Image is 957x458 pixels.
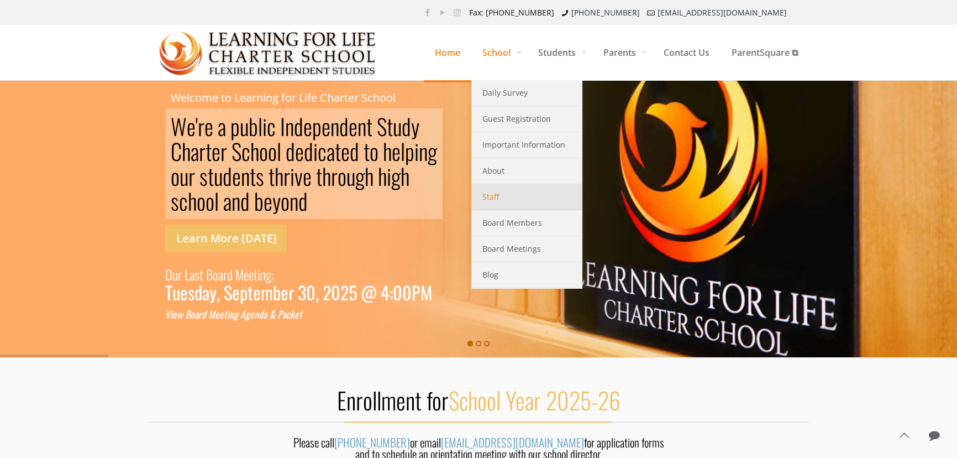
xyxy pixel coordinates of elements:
[339,114,349,139] div: d
[312,114,322,139] div: p
[393,114,402,139] div: u
[232,189,240,214] div: n
[721,25,809,80] a: ParentSquare ⧉
[294,114,303,139] div: d
[188,285,194,299] div: s
[401,139,405,164] div: l
[449,383,621,417] span: School Year 2025-26
[303,114,312,139] div: e
[658,7,787,18] a: [EMAIL_ADDRESS][DOMAIN_NAME]
[412,285,420,299] div: P
[290,164,295,189] div: i
[214,164,223,189] div: u
[259,308,263,321] div: d
[261,285,273,299] div: m
[275,164,283,189] div: h
[208,164,214,189] div: t
[215,308,219,321] div: e
[277,139,281,164] div: l
[331,164,338,189] div: r
[199,263,203,285] div: t
[229,308,234,321] div: n
[273,285,281,299] div: b
[592,25,653,80] a: Parents
[272,189,281,214] div: y
[393,285,402,299] div: 0
[223,263,227,285] div: r
[250,164,256,189] div: t
[172,308,177,321] div: e
[204,114,213,139] div: e
[269,164,275,189] div: t
[198,308,202,321] div: r
[224,285,232,299] div: S
[196,114,198,139] div: '
[645,7,656,18] i: mail
[560,7,571,18] i: phone
[267,114,276,139] div: c
[411,114,419,139] div: y
[235,263,244,285] div: M
[224,308,227,321] div: t
[349,114,357,139] div: e
[592,36,653,69] span: Parents
[263,308,267,321] div: a
[266,263,271,285] div: g
[259,139,268,164] div: o
[295,139,304,164] div: e
[194,308,198,321] div: a
[424,36,471,69] span: Home
[286,308,290,321] div: c
[188,164,195,189] div: r
[471,25,527,80] a: School
[295,164,303,189] div: v
[471,36,527,69] span: School
[240,285,248,299] div: p
[402,285,412,299] div: 0
[340,285,349,299] div: 2
[148,386,809,414] h2: Enrollment for
[298,189,308,214] div: d
[219,308,224,321] div: e
[471,262,582,288] a: Blog
[471,158,582,184] a: About
[653,25,721,80] a: Contact Us
[571,7,640,18] a: [PHONE_NUMBER]
[391,164,401,189] div: g
[281,285,288,299] div: e
[171,139,182,164] div: C
[357,114,366,139] div: n
[244,263,249,285] div: e
[437,7,448,18] a: YouTube icon
[471,132,582,158] a: Important Information
[199,139,206,164] div: r
[471,210,582,236] a: Board Members
[171,92,396,104] rs-layer: Welcome to Learning for Life Charter School
[281,189,290,214] div: o
[383,139,392,164] div: h
[212,139,220,164] div: e
[280,114,285,139] div: I
[159,25,376,81] img: Home
[381,285,390,299] div: 4
[350,139,359,164] div: d
[313,139,318,164] div: i
[182,139,191,164] div: h
[256,164,264,189] div: s
[264,189,272,214] div: e
[364,139,370,164] div: t
[190,308,194,321] div: o
[424,25,471,80] a: Home
[206,139,212,164] div: t
[217,285,220,299] div: ,
[346,164,355,189] div: u
[232,164,241,189] div: e
[241,139,250,164] div: c
[234,308,238,321] div: g
[223,189,232,214] div: a
[303,164,312,189] div: e
[240,114,249,139] div: u
[180,285,188,299] div: e
[440,434,583,451] a: [EMAIL_ADDRESS][DOMAIN_NAME]
[190,263,194,285] div: a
